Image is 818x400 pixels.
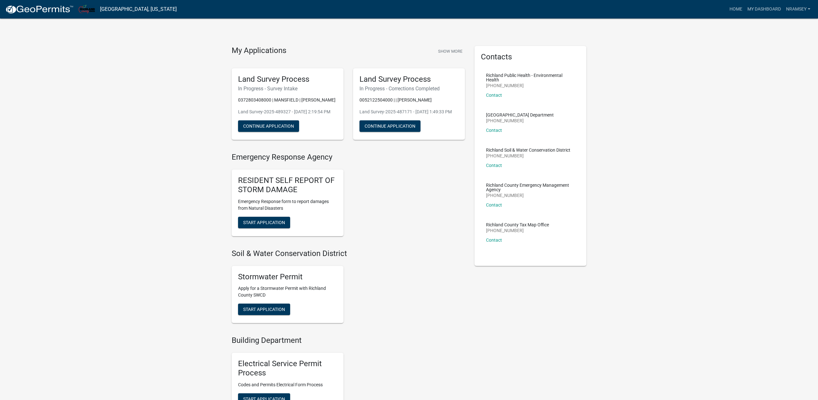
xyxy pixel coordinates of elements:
h4: Soil & Water Conservation District [232,249,465,258]
a: Contact [486,163,502,168]
button: Continue Application [359,120,421,132]
p: Richland Soil & Water Conservation District [486,148,570,152]
p: 0372803408000 | MANSFIELD | [PERSON_NAME] [238,97,337,103]
a: Home [727,3,745,15]
p: Richland County Tax Map Office [486,223,549,227]
p: Land Survey-2025-489327 - [DATE] 2:19:54 PM [238,109,337,115]
h4: My Applications [232,46,286,56]
h5: Land Survey Process [359,75,459,84]
button: Start Application [238,304,290,315]
img: Richland County, Ohio [79,5,95,13]
a: Contact [486,202,502,208]
p: [PHONE_NUMBER] [486,228,549,233]
h6: In Progress - Survey Intake [238,86,337,92]
button: Start Application [238,217,290,228]
p: Richland Public Health - Environmental Health [486,73,575,82]
p: Emergency Response form to report damages from Natural Disasters [238,198,337,212]
p: [PHONE_NUMBER] [486,193,575,198]
h5: Contacts [481,52,580,62]
h5: Electrical Service Permit Process [238,359,337,378]
p: [PHONE_NUMBER] [486,118,554,123]
p: [PHONE_NUMBER] [486,83,575,88]
span: Start Application [243,307,285,312]
a: My Dashboard [745,3,783,15]
p: Codes and Permits Electrical Form Process [238,381,337,388]
h6: In Progress - Corrections Completed [359,86,459,92]
p: 0052122504000 | | [PERSON_NAME] [359,97,459,103]
button: Continue Application [238,120,299,132]
a: nramsey [783,3,813,15]
a: Contact [486,93,502,98]
button: Show More [436,46,465,57]
a: [GEOGRAPHIC_DATA], [US_STATE] [100,4,177,15]
p: [GEOGRAPHIC_DATA] Department [486,113,554,117]
p: Richland County Emergency Management Agency [486,183,575,192]
h5: Stormwater Permit [238,272,337,282]
a: Contact [486,238,502,243]
span: Start Application [243,220,285,225]
p: Land Survey-2025-487171 - [DATE] 1:49:33 PM [359,109,459,115]
h4: Emergency Response Agency [232,153,465,162]
p: [PHONE_NUMBER] [486,154,570,158]
h5: RESIDENT SELF REPORT OF STORM DAMAGE [238,176,337,194]
h4: Building Department [232,336,465,345]
p: Apply for a Stormwater Permit with Richland County SWCD [238,285,337,298]
a: Contact [486,128,502,133]
h5: Land Survey Process [238,75,337,84]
